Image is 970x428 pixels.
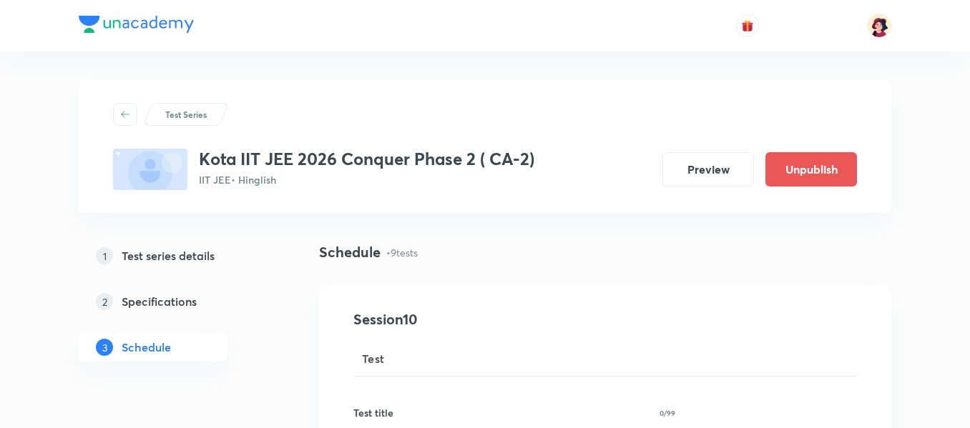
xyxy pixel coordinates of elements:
[199,172,534,187] p: IIT JEE • Hinglish
[741,19,754,32] img: avatar
[96,247,113,264] p: 1
[867,14,891,38] img: Arpan Porwal
[165,108,207,121] p: Test Series
[353,309,614,330] h4: Session 10
[736,14,759,37] button: avatar
[122,339,171,356] h5: Schedule
[79,242,273,270] a: 1Test series details
[96,293,113,310] p: 2
[199,149,534,169] h3: Kota IIT JEE 2026 Conquer Phase 2 ( CA-2)
[79,287,273,316] a: 2Specifications
[319,242,381,263] h4: Schedule
[362,350,385,367] span: Test
[765,152,857,186] button: Unpublish
[122,293,197,310] h5: Specifications
[122,247,215,264] h5: Test series details
[660,409,675,417] p: 0/99
[662,152,754,186] button: Preview
[79,16,194,33] img: Company Logo
[386,245,418,260] p: • 9 tests
[96,339,113,356] p: 3
[79,16,194,36] a: Company Logo
[353,405,393,420] h6: Test title
[113,149,187,190] img: fallback-thumbnail.png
